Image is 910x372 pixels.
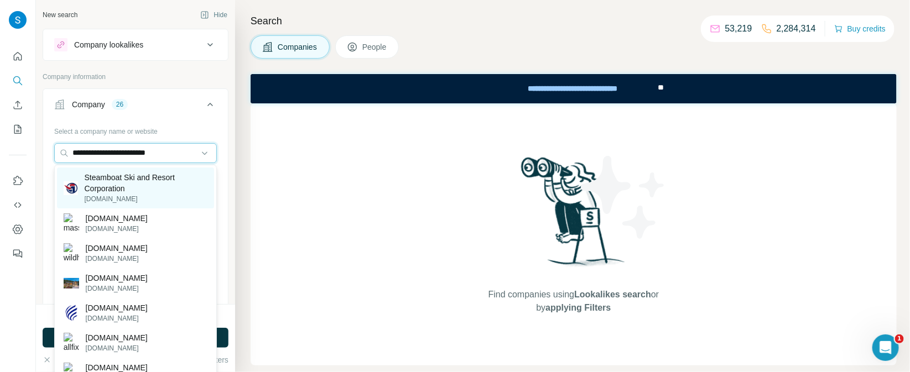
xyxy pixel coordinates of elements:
img: serenitysteamboat.com [64,278,79,289]
button: Use Surfe API [9,195,27,215]
p: [DOMAIN_NAME] [86,224,148,234]
p: [DOMAIN_NAME] [86,302,148,313]
button: Hide [193,7,235,23]
p: [DOMAIN_NAME] [85,194,207,204]
div: Select a company name or website [54,122,217,137]
div: 26 [112,99,128,109]
span: People [362,41,388,53]
p: [DOMAIN_NAME] [86,284,148,294]
img: massagetherapeuticsofsteamboat.com [64,213,79,233]
p: [DOMAIN_NAME] [86,213,148,224]
p: 2,284,314 [777,22,816,35]
p: Steamboat Ski and Resort Corporation [85,172,207,194]
button: Feedback [9,244,27,264]
button: Use Surfe on LinkedIn [9,171,27,191]
span: Companies [278,41,318,53]
p: [DOMAIN_NAME] [86,254,148,264]
img: Avatar [9,11,27,29]
h4: Search [251,13,897,29]
iframe: Banner [251,74,897,103]
p: [DOMAIN_NAME] [86,243,148,254]
iframe: Intercom live chat [872,334,899,361]
img: Surfe Illustration - Woman searching with binoculars [516,154,631,277]
p: Company information [43,72,228,82]
button: Company26 [43,91,228,122]
img: wildhorsesteamboat.com [64,243,79,263]
span: 1 [895,334,904,343]
button: Search [9,71,27,91]
p: [DOMAIN_NAME] [86,332,148,343]
button: Quick start [9,46,27,66]
img: Surfe Illustration - Stars [574,148,673,247]
p: 53,219 [725,22,752,35]
span: Find companies using or by [485,288,662,315]
div: New search [43,10,77,20]
button: Clear [43,354,74,365]
div: Company [72,99,105,110]
div: Company lookalikes [74,39,143,50]
span: applying Filters [545,303,611,312]
p: [DOMAIN_NAME] [86,343,148,353]
img: allfixedsteamboat.com [64,333,79,353]
button: Enrich CSV [9,95,27,115]
button: My lists [9,119,27,139]
button: Run search [43,328,228,348]
span: Lookalikes search [574,290,651,299]
button: Buy credits [834,21,886,36]
img: accountinginsteamboat.com [64,305,79,321]
img: Steamboat Ski and Resort Corporation [64,181,78,196]
p: [DOMAIN_NAME] [86,273,148,284]
p: [DOMAIN_NAME] [86,313,148,323]
button: Dashboard [9,219,27,239]
button: Company lookalikes [43,32,228,58]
